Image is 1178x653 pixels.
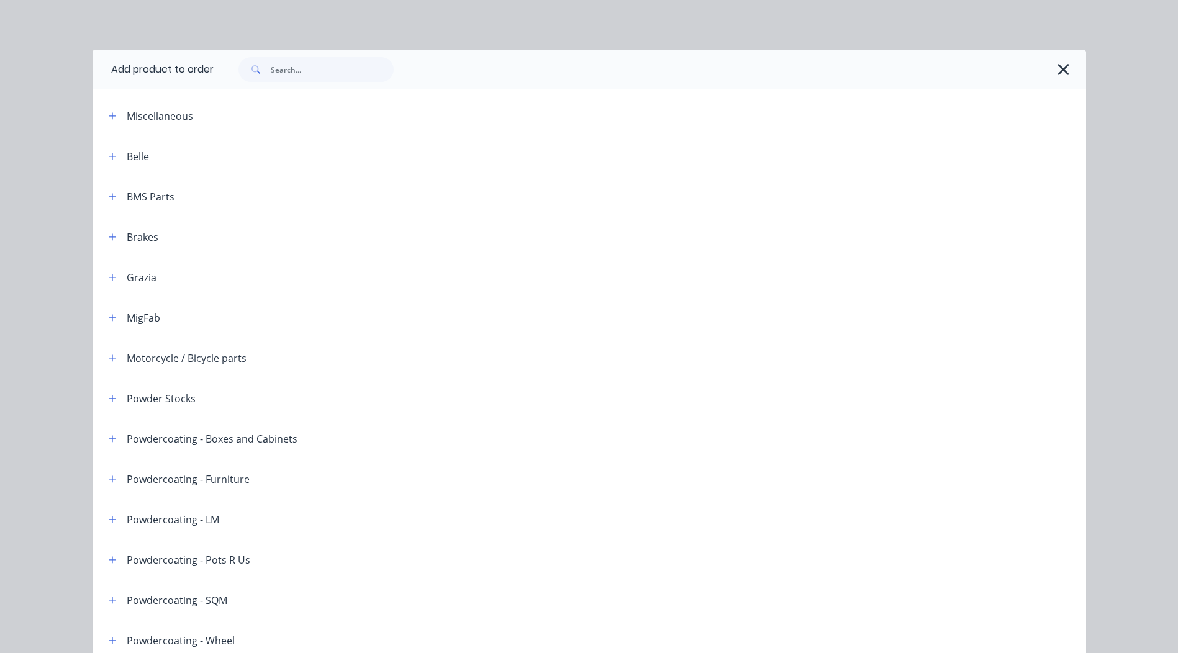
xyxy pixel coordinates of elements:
[127,310,160,325] div: MigFab
[127,270,156,285] div: Grazia
[127,552,250,567] div: Powdercoating - Pots R Us
[127,109,193,124] div: Miscellaneous
[127,351,247,366] div: Motorcycle / Bicycle parts
[127,431,297,446] div: Powdercoating - Boxes and Cabinets
[127,189,174,204] div: BMS Parts
[127,472,250,487] div: Powdercoating - Furniture
[271,57,394,82] input: Search...
[127,512,219,527] div: Powdercoating - LM
[127,230,158,245] div: Brakes
[127,391,196,406] div: Powder Stocks
[93,50,214,89] div: Add product to order
[127,633,235,648] div: Powdercoating - Wheel
[127,149,149,164] div: Belle
[127,593,227,608] div: Powdercoating - SQM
